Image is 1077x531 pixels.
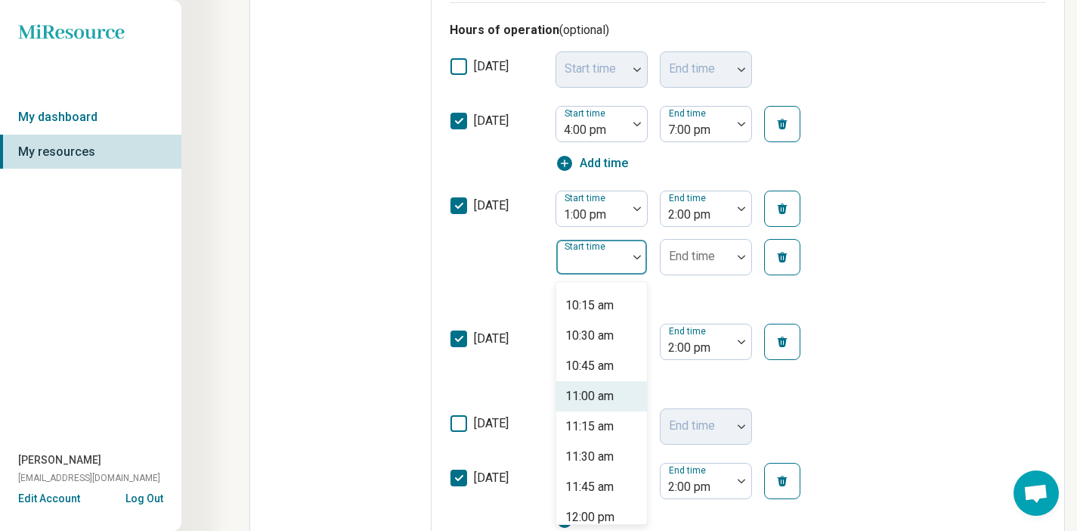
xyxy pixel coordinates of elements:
div: 10:45 am [565,357,614,375]
label: End time [669,326,709,337]
button: Edit Account [18,491,80,507]
span: (optional) [559,23,609,37]
span: [PERSON_NAME] [18,452,101,468]
span: [EMAIL_ADDRESS][DOMAIN_NAME] [18,471,160,485]
div: 12:00 pm [565,508,614,526]
span: [DATE] [474,416,509,430]
label: End time [669,465,709,476]
div: 11:30 am [565,448,614,466]
div: 11:15 am [565,418,614,436]
label: End time [669,108,709,119]
span: [DATE] [474,113,509,128]
label: End time [669,249,715,263]
h3: Hours of operation [450,21,1046,39]
span: [DATE] [474,198,509,213]
span: [DATE] [474,331,509,346]
div: 11:00 am [565,387,614,405]
div: 10:15 am [565,297,614,315]
a: Open chat [1014,470,1059,516]
span: Add time [580,154,628,172]
button: Add time [556,154,628,172]
button: Log Out [125,491,163,503]
span: [DATE] [474,470,509,485]
div: 11:45 am [565,478,614,496]
span: [DATE] [474,59,509,73]
label: Start time [565,193,608,203]
label: End time [669,193,709,203]
label: Start time [565,108,608,119]
div: 10:30 am [565,327,614,345]
label: Start time [565,241,608,252]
